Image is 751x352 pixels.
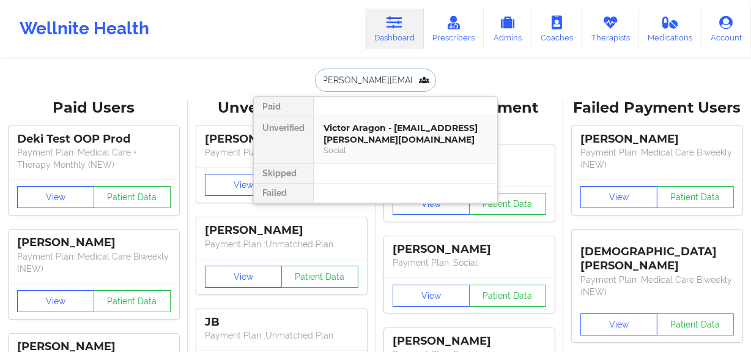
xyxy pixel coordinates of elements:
a: Dashboard [365,9,424,49]
div: Failed Payment Users [572,99,742,118]
button: View [580,313,657,335]
a: Prescribers [424,9,484,49]
a: Account [701,9,751,49]
div: Unverified Users [196,99,367,118]
div: Unverified [254,116,313,164]
button: Patient Data [469,285,546,307]
button: Patient Data [281,266,358,288]
div: Social [324,145,487,155]
div: [PERSON_NAME] [205,132,358,146]
div: Failed [254,184,313,203]
div: [PERSON_NAME] [580,132,734,146]
div: [PERSON_NAME] [393,242,546,257]
p: Payment Plan : Unmatched Plan [205,238,358,250]
button: Patient Data [657,186,734,208]
button: Patient Data [94,186,171,208]
p: Payment Plan : Unmatched Plan [205,329,358,342]
div: Victor Aragon - [EMAIL_ADDRESS][PERSON_NAME][DOMAIN_NAME] [324,122,487,145]
p: Payment Plan : Medical Care Biweekly (NEW) [580,146,734,171]
button: View [205,266,282,288]
p: Payment Plan : Medical Care + Therapy Monthly (NEW) [17,146,171,171]
a: Coaches [531,9,582,49]
p: Payment Plan : Medical Care Biweekly (NEW) [580,274,734,298]
button: View [580,186,657,208]
button: View [393,193,470,215]
button: View [393,285,470,307]
button: Patient Data [657,313,734,335]
button: View [205,174,282,196]
div: [PERSON_NAME] [393,334,546,348]
button: View [17,290,94,312]
p: Payment Plan : Medical Care Biweekly (NEW) [17,250,171,275]
button: Patient Data [94,290,171,312]
a: Medications [639,9,702,49]
div: [DEMOGRAPHIC_DATA][PERSON_NAME] [580,236,734,273]
a: Admins [484,9,531,49]
div: Paid Users [9,99,179,118]
div: Paid [254,97,313,116]
button: Patient Data [469,193,546,215]
a: Therapists [582,9,639,49]
p: Payment Plan : Social [393,257,546,269]
div: [PERSON_NAME] [17,236,171,250]
div: JB [205,315,358,329]
div: Skipped [254,164,313,184]
div: [PERSON_NAME] [205,223,358,238]
button: View [17,186,94,208]
p: Payment Plan : Unmatched Plan [205,146,358,159]
div: Deki Test OOP Prod [17,132,171,146]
